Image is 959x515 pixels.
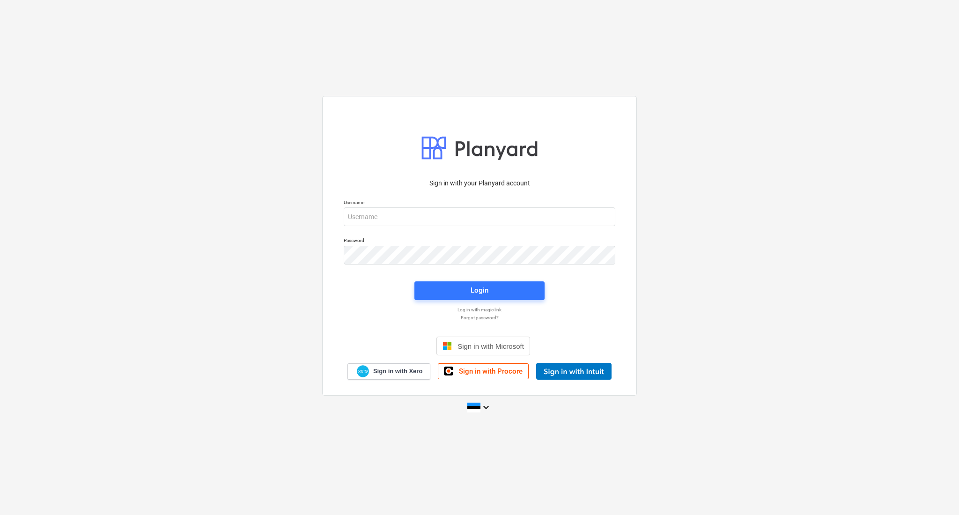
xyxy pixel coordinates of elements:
[344,207,615,226] input: Username
[457,342,524,350] span: Sign in with Microsoft
[344,178,615,188] p: Sign in with your Planyard account
[373,367,422,375] span: Sign in with Xero
[347,363,431,380] a: Sign in with Xero
[480,402,492,413] i: keyboard_arrow_down
[443,341,452,351] img: Microsoft logo
[344,237,615,245] p: Password
[357,365,369,378] img: Xero logo
[339,315,620,321] a: Forgot password?
[459,367,523,375] span: Sign in with Procore
[339,307,620,313] a: Log in with magic link
[438,363,529,379] a: Sign in with Procore
[414,281,545,300] button: Login
[344,199,615,207] p: Username
[471,284,488,296] div: Login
